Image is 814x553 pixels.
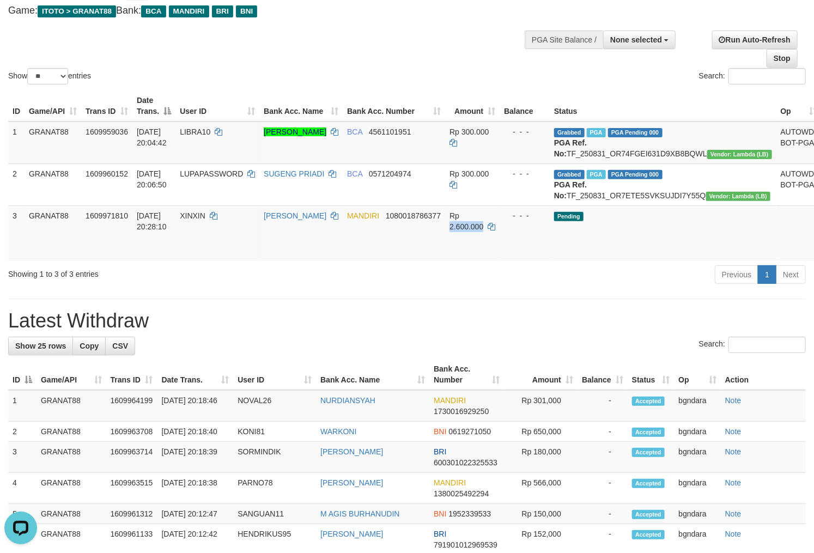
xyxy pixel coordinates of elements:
[320,478,383,487] a: [PERSON_NAME]
[8,422,37,442] td: 2
[25,121,81,164] td: GRANAT88
[434,427,446,436] span: BNI
[554,180,587,200] b: PGA Ref. No:
[8,390,37,422] td: 1
[157,442,234,473] td: [DATE] 20:18:39
[233,442,316,473] td: SORMINDIK
[80,342,99,350] span: Copy
[699,337,806,353] label: Search:
[112,342,128,350] span: CSV
[106,390,157,422] td: 1609964199
[180,127,210,136] span: LIBRA10
[132,90,175,121] th: Date Trans.: activate to sort column descending
[259,90,343,121] th: Bank Acc. Name: activate to sort column ascending
[8,90,25,121] th: ID
[434,407,489,416] span: Copy 1730016929250 to clipboard
[434,447,446,456] span: BRI
[8,264,331,279] div: Showing 1 to 3 of 3 entries
[233,473,316,504] td: PARNO78
[776,265,806,284] a: Next
[157,504,234,524] td: [DATE] 20:12:47
[347,211,379,220] span: MANDIRI
[728,68,806,84] input: Search:
[8,121,25,164] td: 1
[86,127,128,136] span: 1609959036
[504,442,578,473] td: Rp 180,000
[578,442,628,473] td: -
[8,68,91,84] label: Show entries
[578,390,628,422] td: -
[233,359,316,390] th: User ID: activate to sort column ascending
[8,473,37,504] td: 4
[504,359,578,390] th: Amount: activate to sort column ascending
[500,90,550,121] th: Balance
[504,390,578,422] td: Rp 301,000
[264,211,326,220] a: [PERSON_NAME]
[608,170,663,179] span: PGA Pending
[504,168,545,179] div: - - -
[236,5,257,17] span: BNI
[369,169,411,178] span: Copy 0571204974 to clipboard
[37,442,106,473] td: GRANAT88
[38,5,116,17] span: ITOTO > GRANAT88
[587,170,606,179] span: Marked by bgndara
[632,448,665,457] span: Accepted
[632,510,665,519] span: Accepted
[449,211,483,231] span: Rp 2.600.000
[504,504,578,524] td: Rp 150,000
[674,390,720,422] td: bgndara
[712,31,798,49] a: Run Auto-Refresh
[434,489,489,498] span: Copy 1380025492294 to clipboard
[628,359,675,390] th: Status: activate to sort column ascending
[316,359,429,390] th: Bank Acc. Name: activate to sort column ascending
[386,211,441,220] span: Copy 1080018786377 to clipboard
[632,479,665,488] span: Accepted
[448,509,491,518] span: Copy 1952339533 to clipboard
[434,509,446,518] span: BNI
[86,169,128,178] span: 1609960152
[141,5,166,17] span: BCA
[157,359,234,390] th: Date Trans.: activate to sort column ascending
[445,90,500,121] th: Amount: activate to sort column ascending
[504,473,578,504] td: Rp 566,000
[347,127,362,136] span: BCA
[721,359,806,390] th: Action
[434,478,466,487] span: MANDIRI
[715,265,758,284] a: Previous
[725,396,742,405] a: Note
[674,504,720,524] td: bgndara
[8,442,37,473] td: 3
[578,359,628,390] th: Balance: activate to sort column ascending
[105,337,135,355] a: CSV
[767,49,798,68] a: Stop
[504,210,545,221] div: - - -
[369,127,411,136] span: Copy 4561101951 to clipboard
[434,530,446,538] span: BRI
[674,473,720,504] td: bgndara
[578,473,628,504] td: -
[37,390,106,422] td: GRANAT88
[320,447,383,456] a: [PERSON_NAME]
[175,90,259,121] th: User ID: activate to sort column ascending
[180,169,243,178] span: LUPAPASSWORD
[554,170,585,179] span: Grabbed
[106,504,157,524] td: 1609961312
[137,127,167,147] span: [DATE] 20:04:42
[587,128,606,137] span: Marked by bgndara
[8,504,37,524] td: 5
[725,530,742,538] a: Note
[25,163,81,205] td: GRANAT88
[449,127,489,136] span: Rp 300.000
[8,205,25,261] td: 3
[157,390,234,422] td: [DATE] 20:18:46
[320,530,383,538] a: [PERSON_NAME]
[86,211,128,220] span: 1609971810
[608,128,663,137] span: PGA Pending
[157,473,234,504] td: [DATE] 20:18:38
[81,90,132,121] th: Trans ID: activate to sort column ascending
[725,427,742,436] a: Note
[8,359,37,390] th: ID: activate to sort column descending
[632,530,665,539] span: Accepted
[554,138,587,158] b: PGA Ref. No:
[233,422,316,442] td: KONI81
